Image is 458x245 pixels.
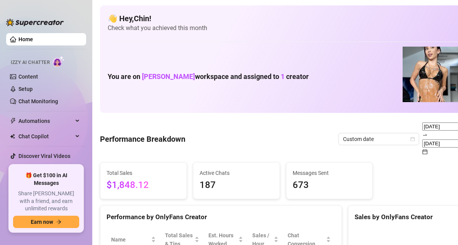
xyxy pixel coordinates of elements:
[111,235,150,244] span: Name
[10,118,16,124] span: thunderbolt
[142,72,195,81] span: [PERSON_NAME]
[6,18,64,26] img: logo-BBDzfeDw.svg
[422,132,428,138] span: to
[107,212,335,222] div: Performance by OnlyFans Creator
[422,132,428,138] span: swap-right
[13,216,79,228] button: Earn nowarrow-right
[18,115,73,127] span: Automations
[107,169,180,177] span: Total Sales
[200,169,273,177] span: Active Chats
[13,190,79,213] span: Share [PERSON_NAME] with a friend, and earn unlimited rewards
[13,172,79,187] span: 🎁 Get $100 in AI Messages
[18,74,38,80] a: Content
[107,178,180,193] span: $1,848.12
[56,219,62,225] span: arrow-right
[293,178,366,193] span: 673
[31,219,53,225] span: Earn now
[108,13,458,24] h4: 👋 Hey, Chin !
[18,36,33,42] a: Home
[18,86,33,92] a: Setup
[343,133,415,145] span: Custom date
[410,137,415,141] span: calendar
[18,130,73,143] span: Chat Copilot
[108,24,458,32] span: Check what you achieved this month
[18,153,70,159] a: Discover Viral Videos
[403,47,458,102] img: Veronica
[11,59,50,66] span: Izzy AI Chatter
[422,149,428,154] span: calendar
[10,134,15,139] img: Chat Copilot
[18,98,58,104] a: Chat Monitoring
[100,134,185,144] h4: Performance Breakdown
[108,72,309,81] h1: You are on workspace and assigned to creator
[53,56,65,67] img: AI Chatter
[293,169,366,177] span: Messages Sent
[200,178,273,193] span: 187
[281,72,285,81] span: 1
